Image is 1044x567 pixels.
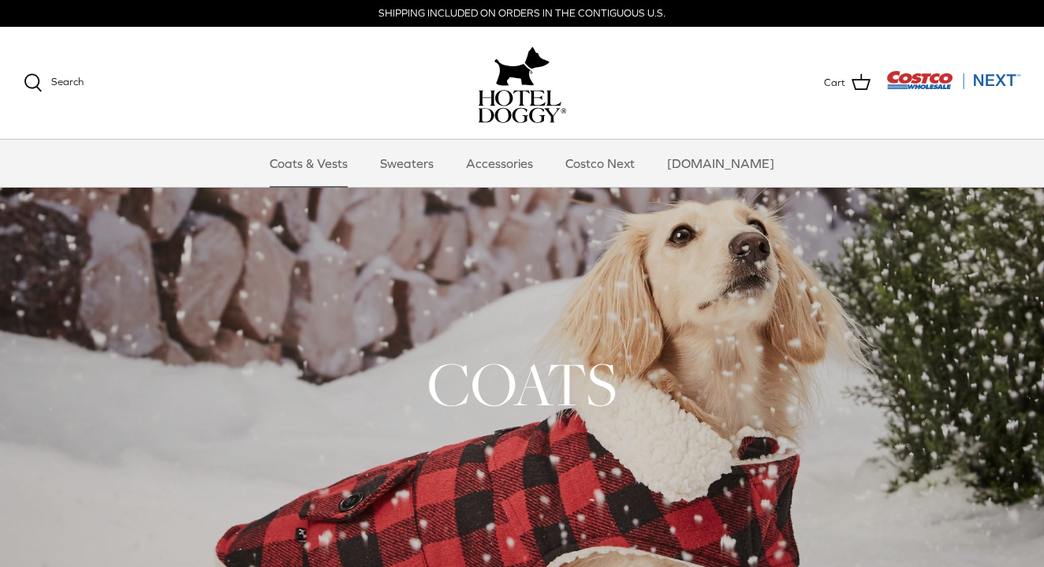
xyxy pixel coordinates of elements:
a: Visit Costco Next [886,80,1020,92]
a: Search [24,73,84,92]
a: hoteldoggy.com hoteldoggycom [478,43,566,123]
a: Cart [824,73,871,93]
img: hoteldoggycom [478,90,566,123]
span: Search [51,76,84,88]
img: Costco Next [886,70,1020,90]
a: [DOMAIN_NAME] [653,140,789,187]
img: hoteldoggy.com [494,43,550,90]
a: Accessories [452,140,547,187]
span: Cart [824,75,845,91]
a: Costco Next [551,140,649,187]
a: Sweaters [366,140,448,187]
a: Coats & Vests [255,140,362,187]
h1: COATS [24,345,1020,423]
